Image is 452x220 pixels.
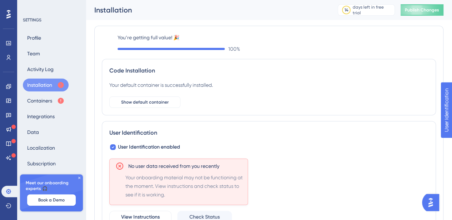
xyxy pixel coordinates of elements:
div: SETTINGS [23,17,81,23]
button: Installation [23,79,69,91]
div: days left in free trial [353,4,392,16]
button: Integrations [23,110,59,123]
div: Your default container is successfully installed. [109,81,213,89]
span: Book a Demo [38,197,65,203]
button: Show default container [109,96,180,108]
div: Code Installation [109,66,428,75]
span: User Identification enabled [118,143,180,151]
button: Publish Changes [401,4,443,16]
span: User Identification [6,2,50,10]
button: Localization [23,141,59,154]
button: Containers [23,94,69,107]
span: Your onboarding material may not be functioning at the moment. View instructions and check status... [125,173,245,199]
button: Book a Demo [27,194,76,206]
button: Data [23,126,43,139]
span: 100 % [228,45,240,53]
label: You’re getting full value! 🎉 [118,33,436,42]
div: Installation [94,5,320,15]
span: Publish Changes [405,7,439,13]
button: Activity Log [23,63,58,76]
button: Rate Limiting [23,173,61,186]
iframe: UserGuiding AI Assistant Launcher [422,192,443,213]
button: Profile [23,31,45,44]
span: Meet our onboarding experts 🎧 [26,180,77,191]
button: Team [23,47,44,60]
span: Show default container [121,99,169,105]
span: No user data received from you recently [128,162,219,170]
div: 14 [344,7,348,13]
div: User Identification [109,129,428,137]
button: Subscription [23,157,60,170]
